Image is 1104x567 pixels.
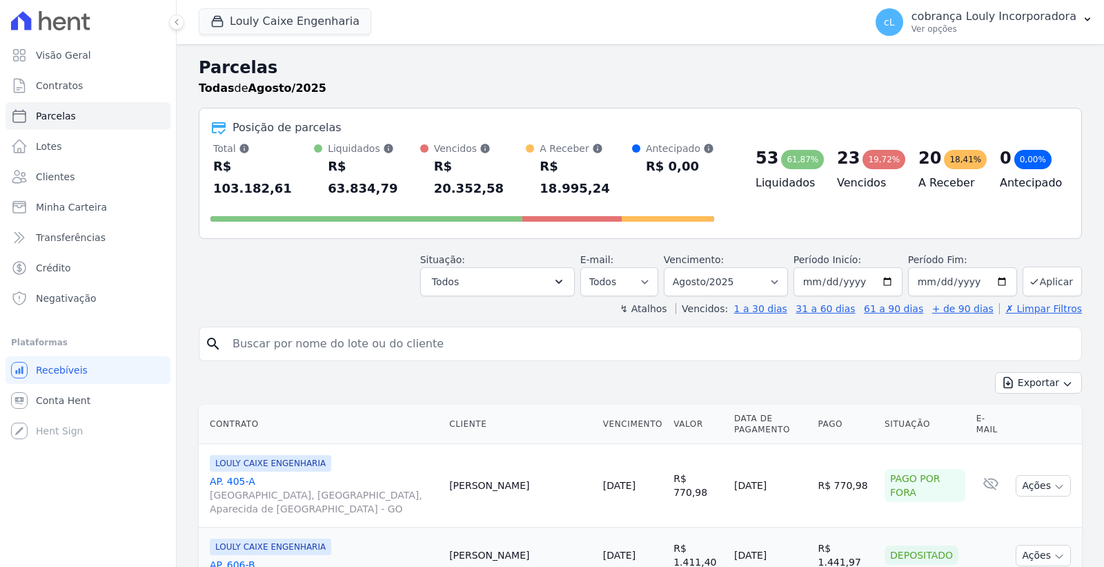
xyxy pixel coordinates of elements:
span: Recebíveis [36,363,88,377]
a: Visão Geral [6,41,170,69]
a: 31 a 60 dias [796,303,855,314]
div: 61,87% [781,150,824,169]
div: R$ 18.995,24 [540,155,632,200]
a: Contratos [6,72,170,99]
div: 20 [918,147,941,169]
a: AP. 405-A[GEOGRAPHIC_DATA], [GEOGRAPHIC_DATA], Aparecida de [GEOGRAPHIC_DATA] - GO [210,474,438,516]
td: R$ 770,98 [668,444,729,528]
th: Valor [668,405,729,444]
button: Louly Caixe Engenharia [199,8,371,35]
label: E-mail: [580,254,614,265]
a: + de 90 dias [932,303,994,314]
h4: A Receber [918,175,978,191]
span: Negativação [36,291,97,305]
div: R$ 0,00 [646,155,714,177]
label: Vencidos: [676,303,728,314]
p: cobrança Louly Incorporadora [911,10,1076,23]
div: Plataformas [11,334,165,351]
th: Situação [879,405,971,444]
a: Minha Carteira [6,193,170,221]
button: Exportar [995,372,1082,394]
div: Liquidados [328,142,420,155]
th: Vencimento [598,405,668,444]
span: LOULY CAIXE ENGENHARIA [210,539,331,555]
th: Data de Pagamento [729,405,813,444]
div: 0,00% [1014,150,1052,169]
a: Parcelas [6,102,170,130]
label: Período Inicío: [793,254,861,265]
strong: Agosto/2025 [248,81,326,95]
span: Lotes [36,140,62,153]
button: Ações [1016,475,1071,497]
th: Pago [813,405,880,444]
div: R$ 103.182,61 [213,155,314,200]
label: Situação: [420,254,465,265]
td: [DATE] [729,444,813,528]
div: Depositado [885,546,958,565]
div: 0 [1000,147,1012,169]
span: Contratos [36,79,83,93]
p: Ver opções [911,23,1076,35]
div: A Receber [540,142,632,155]
h4: Antecipado [1000,175,1059,191]
th: Contrato [199,405,444,444]
td: R$ 770,98 [813,444,880,528]
span: Parcelas [36,109,76,123]
span: [GEOGRAPHIC_DATA], [GEOGRAPHIC_DATA], Aparecida de [GEOGRAPHIC_DATA] - GO [210,488,438,516]
a: Conta Hent [6,387,170,414]
h4: Liquidados [756,175,815,191]
span: Clientes [36,170,75,184]
button: cL cobrança Louly Incorporadora Ver opções [865,3,1104,41]
th: E-mail [971,405,1011,444]
a: 61 a 90 dias [864,303,923,314]
a: Transferências [6,224,170,251]
i: search [205,336,221,352]
a: Recebíveis [6,356,170,384]
label: ↯ Atalhos [620,303,667,314]
span: Crédito [36,261,71,275]
div: R$ 20.352,58 [434,155,526,200]
button: Ações [1016,545,1071,566]
label: Período Fim: [908,253,1017,267]
a: [DATE] [603,550,635,561]
div: Vencidos [434,142,526,155]
a: Lotes [6,133,170,160]
div: 18,41% [944,150,987,169]
button: Todos [420,267,575,296]
div: 19,72% [862,150,905,169]
span: Visão Geral [36,48,91,62]
h2: Parcelas [199,55,1082,80]
a: [DATE] [603,480,635,491]
td: [PERSON_NAME] [444,444,598,528]
span: LOULY CAIXE ENGENHARIA [210,455,331,472]
h4: Vencidos [837,175,896,191]
a: Negativação [6,285,170,312]
div: 23 [837,147,860,169]
div: Pago por fora [885,469,965,502]
span: Transferências [36,231,106,244]
span: Todos [432,273,459,290]
div: Total [213,142,314,155]
th: Cliente [444,405,598,444]
div: Antecipado [646,142,714,155]
div: 53 [756,147,778,169]
div: R$ 63.834,79 [328,155,420,200]
a: 1 a 30 dias [734,303,787,314]
div: Posição de parcelas [233,119,342,136]
span: Conta Hent [36,394,90,407]
button: Aplicar [1023,267,1082,296]
a: Clientes [6,163,170,191]
strong: Todas [199,81,235,95]
p: de [199,80,326,97]
span: cL [884,17,895,27]
a: ✗ Limpar Filtros [999,303,1082,314]
iframe: Intercom live chat [14,520,47,553]
label: Vencimento: [664,254,724,265]
a: Crédito [6,254,170,282]
span: Minha Carteira [36,200,107,214]
input: Buscar por nome do lote ou do cliente [224,330,1076,358]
